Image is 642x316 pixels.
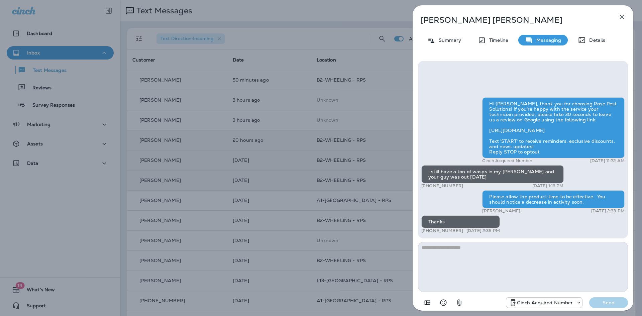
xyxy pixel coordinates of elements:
[517,300,573,305] p: Cinch Acquired Number
[435,37,461,43] p: Summary
[506,299,582,307] div: +1 (224) 344-8646
[482,158,532,164] p: Cinch Acquired Number
[466,228,500,233] p: [DATE] 2:35 PM
[421,228,463,233] p: [PHONE_NUMBER]
[482,208,520,214] p: [PERSON_NAME]
[482,190,625,208] div: Please allow the product time to be effective. You should notice a decrease in activity soon.
[590,158,625,164] p: [DATE] 11:22 AM
[437,296,450,309] button: Select an emoji
[421,296,434,309] button: Add in a premade template
[482,97,625,158] div: Hi [PERSON_NAME], thank you for choosing Rose Pest Solutions! If you're happy with the service yo...
[421,215,500,228] div: Thanks
[421,165,564,183] div: I still have a ton of wasps in my [PERSON_NAME] and your guy was out [DATE]
[421,15,603,25] p: [PERSON_NAME] [PERSON_NAME]
[586,37,605,43] p: Details
[486,37,508,43] p: Timeline
[591,208,625,214] p: [DATE] 2:33 PM
[421,183,463,189] p: [PHONE_NUMBER]
[532,183,564,189] p: [DATE] 1:19 PM
[533,37,561,43] p: Messaging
